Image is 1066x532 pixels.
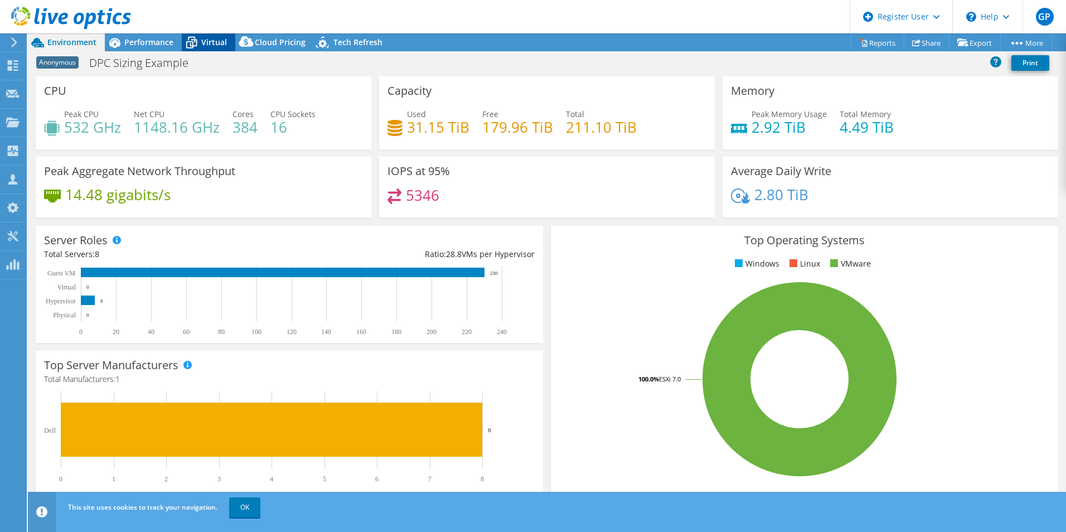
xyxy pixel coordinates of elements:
li: Windows [732,258,779,270]
h4: 1148.16 GHz [134,121,220,133]
h4: 31.15 TiB [407,121,469,133]
text: Physical [53,311,76,319]
text: 0 [79,328,83,336]
h4: 2.80 TiB [754,188,808,201]
span: 1 [115,374,120,384]
span: Cores [232,109,254,119]
text: 3 [217,475,221,483]
a: Reports [851,34,904,51]
span: Cloud Pricing [255,37,306,47]
text: 140 [321,328,331,336]
h4: 211.10 TiB [566,121,637,133]
tspan: ESXi 7.0 [659,375,681,383]
h4: Total Manufacturers: [44,373,535,385]
span: Performance [124,37,173,47]
span: Environment [47,37,96,47]
a: Print [1011,55,1049,71]
h1: DPC Sizing Example [84,57,206,69]
text: 8 [481,475,484,483]
h3: Capacity [387,85,432,97]
text: Guest VM [47,269,75,277]
h4: 4.49 TiB [840,121,894,133]
span: This site uses cookies to track your navigation. [68,502,217,512]
text: 5 [323,475,326,483]
text: 8 [100,298,103,304]
span: Peak CPU [64,109,99,119]
text: 240 [497,328,507,336]
text: 7 [428,475,432,483]
h3: Average Daily Write [731,165,831,177]
h4: 16 [270,121,316,133]
span: Used [407,109,426,119]
svg: \n [966,12,976,22]
a: OK [229,497,260,518]
text: 180 [391,328,401,336]
span: 8 [95,249,99,259]
li: Linux [787,258,820,270]
a: More [1000,34,1052,51]
h3: Top Server Manufacturers [44,359,178,371]
h4: 179.96 TiB [482,121,553,133]
h4: 384 [232,121,258,133]
text: 0 [86,284,89,290]
h4: 2.92 TiB [752,121,827,133]
tspan: 100.0% [638,375,659,383]
a: Export [949,34,1001,51]
text: 160 [356,328,366,336]
h3: IOPS at 95% [387,165,450,177]
span: CPU Sockets [270,109,316,119]
text: 4 [270,475,273,483]
text: 60 [183,328,190,336]
text: 40 [148,328,154,336]
li: VMware [827,258,871,270]
text: 2 [164,475,168,483]
h3: Memory [731,85,774,97]
text: 20 [113,328,119,336]
span: 28.8 [446,249,462,259]
span: Total [566,109,584,119]
text: 230 [490,270,498,276]
div: Ratio: VMs per Hypervisor [289,248,535,260]
text: 200 [427,328,437,336]
h3: Top Operating Systems [559,234,1050,246]
text: Hypervisor [46,297,76,305]
text: Dell [44,427,56,434]
div: Total Servers: [44,248,289,260]
span: Anonymous [36,56,79,69]
h3: Server Roles [44,234,108,246]
text: 100 [251,328,261,336]
span: Virtual [201,37,227,47]
text: 120 [287,328,297,336]
text: Virtual [57,283,76,291]
span: Net CPU [134,109,164,119]
text: 80 [218,328,225,336]
span: Total Memory [840,109,891,119]
a: Share [904,34,949,51]
text: 8 [488,427,491,433]
h3: Peak Aggregate Network Throughput [44,165,235,177]
span: Tech Refresh [333,37,382,47]
h4: 532 GHz [64,121,121,133]
span: GP [1036,8,1054,26]
span: Peak Memory Usage [752,109,827,119]
span: Free [482,109,498,119]
text: 0 [86,312,89,318]
text: 1 [112,475,115,483]
text: 6 [375,475,379,483]
h3: CPU [44,85,66,97]
h4: 5346 [406,189,439,201]
text: 220 [462,328,472,336]
h4: 14.48 gigabits/s [65,188,171,201]
text: 0 [59,475,62,483]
